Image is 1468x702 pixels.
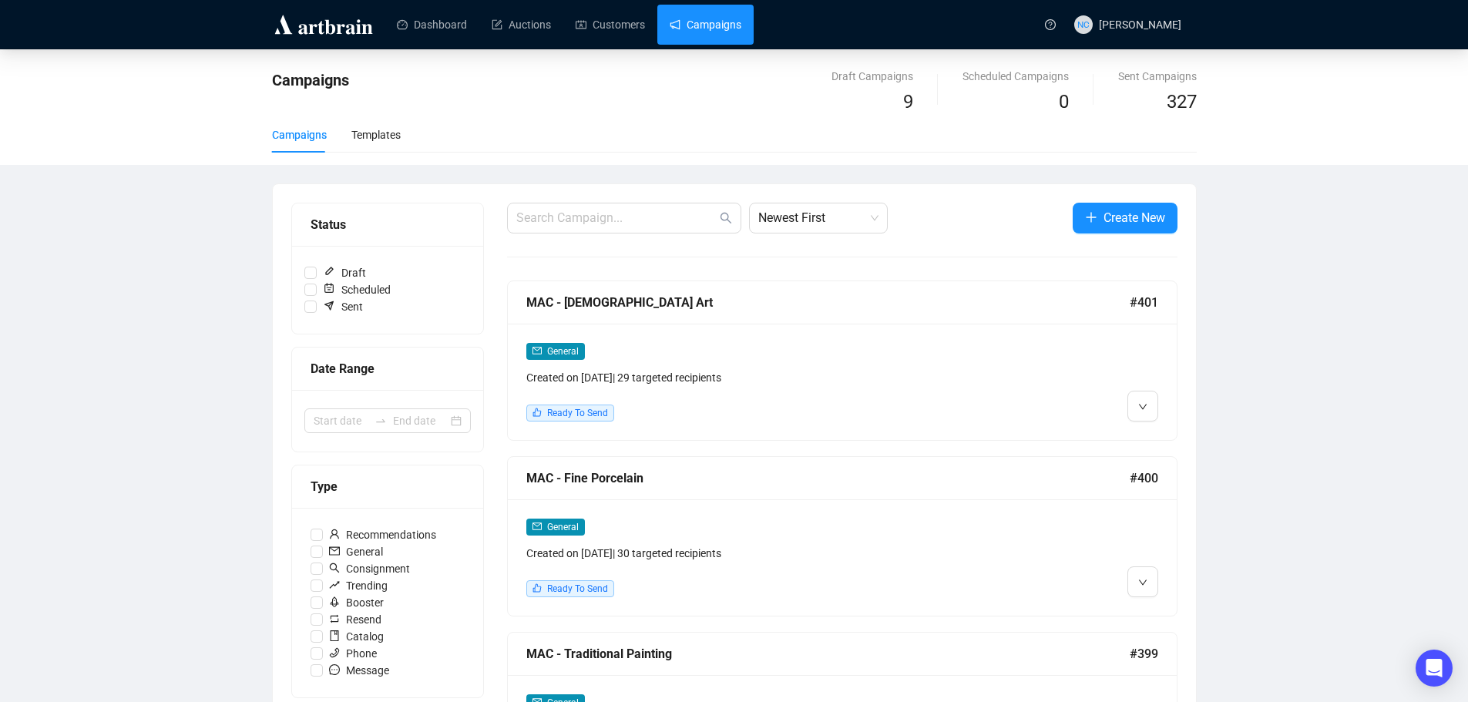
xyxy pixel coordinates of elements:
[323,526,442,543] span: Recommendations
[323,611,388,628] span: Resend
[272,12,375,37] img: logo
[526,644,1130,663] div: MAC - Traditional Painting
[323,543,389,560] span: General
[1138,578,1147,587] span: down
[526,469,1130,488] div: MAC - Fine Porcelain
[397,5,467,45] a: Dashboard
[323,628,390,645] span: Catalog
[329,596,340,607] span: rocket
[375,415,387,427] span: to
[1099,18,1181,31] span: [PERSON_NAME]
[516,209,717,227] input: Search Campaign...
[1118,68,1197,85] div: Sent Campaigns
[329,529,340,539] span: user
[272,126,327,143] div: Campaigns
[1167,91,1197,113] span: 327
[758,203,878,233] span: Newest First
[831,68,913,85] div: Draft Campaigns
[272,71,349,89] span: Campaigns
[1130,293,1158,312] span: #401
[1130,644,1158,663] span: #399
[351,126,401,143] div: Templates
[532,346,542,355] span: mail
[1059,91,1069,113] span: 0
[323,560,416,577] span: Consignment
[317,281,397,298] span: Scheduled
[329,630,340,641] span: book
[492,5,551,45] a: Auctions
[323,577,394,594] span: Trending
[720,212,732,224] span: search
[532,408,542,417] span: like
[311,215,465,234] div: Status
[903,91,913,113] span: 9
[393,412,448,429] input: End date
[962,68,1069,85] div: Scheduled Campaigns
[329,664,340,675] span: message
[1077,17,1090,32] span: NC
[317,298,369,315] span: Sent
[329,613,340,624] span: retweet
[670,5,741,45] a: Campaigns
[1130,469,1158,488] span: #400
[323,594,390,611] span: Booster
[507,456,1177,616] a: MAC - Fine Porcelain#400mailGeneralCreated on [DATE]| 30 targeted recipientslikeReady To Send
[311,359,465,378] div: Date Range
[1045,19,1056,30] span: question-circle
[576,5,645,45] a: Customers
[323,645,383,662] span: Phone
[1104,208,1165,227] span: Create New
[526,545,998,562] div: Created on [DATE] | 30 targeted recipients
[375,415,387,427] span: swap-right
[547,522,579,532] span: General
[329,563,340,573] span: search
[329,647,340,658] span: phone
[532,583,542,593] span: like
[311,477,465,496] div: Type
[526,293,1130,312] div: MAC - [DEMOGRAPHIC_DATA] Art
[323,662,395,679] span: Message
[1073,203,1177,233] button: Create New
[547,346,579,357] span: General
[547,583,608,594] span: Ready To Send
[1416,650,1453,687] div: Open Intercom Messenger
[1138,402,1147,411] span: down
[532,522,542,531] span: mail
[507,280,1177,441] a: MAC - [DEMOGRAPHIC_DATA] Art#401mailGeneralCreated on [DATE]| 29 targeted recipientslikeReady To ...
[314,412,368,429] input: Start date
[547,408,608,418] span: Ready To Send
[329,579,340,590] span: rise
[1085,211,1097,223] span: plus
[329,546,340,556] span: mail
[526,369,998,386] div: Created on [DATE] | 29 targeted recipients
[317,264,372,281] span: Draft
